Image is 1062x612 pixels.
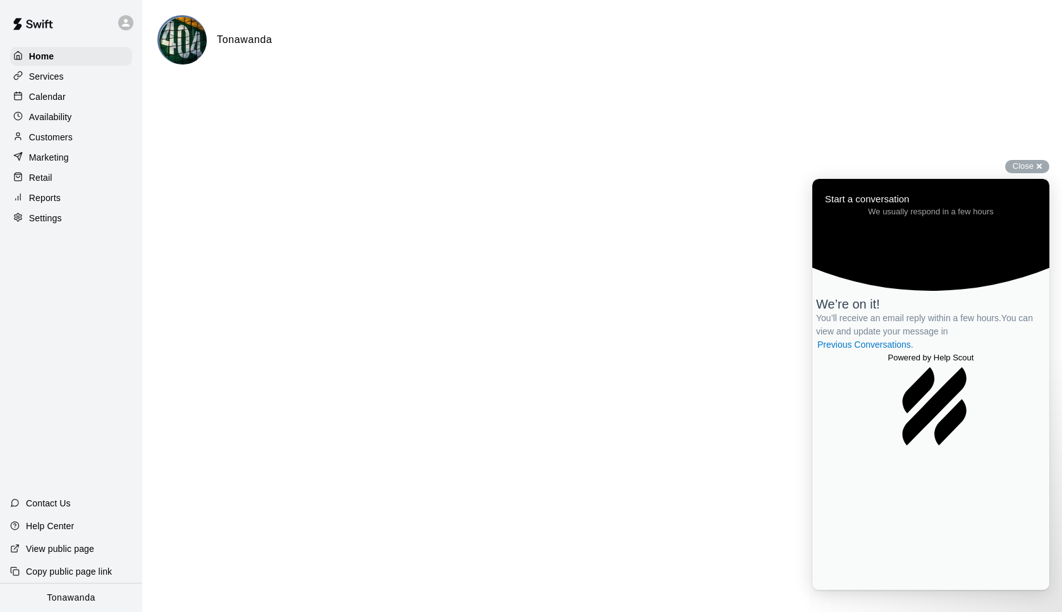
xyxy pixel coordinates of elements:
[10,168,132,187] a: Retail
[29,90,66,103] p: Calendar
[29,171,52,184] p: Retail
[29,131,73,144] p: Customers
[10,188,132,207] a: Reports
[10,128,132,147] a: Customers
[29,192,61,204] p: Reports
[159,17,207,64] img: Tonawanda logo
[26,520,74,532] p: Help Center
[29,70,64,83] p: Services
[10,209,132,228] a: Settings
[26,565,112,578] p: Copy public page link
[1005,160,1049,173] button: Close
[812,179,1049,590] iframe: Help Scout Beacon - Live Chat, Contact Form, and Knowledge Base
[10,148,132,167] a: Marketing
[29,151,69,164] p: Marketing
[1013,161,1034,171] span: Close
[26,542,94,555] p: View public page
[29,212,62,224] p: Settings
[10,47,132,66] a: Home
[29,50,54,63] p: Home
[10,67,132,86] a: Services
[10,107,132,126] a: Availability
[26,497,71,510] p: Contact Us
[217,32,272,48] h6: Tonawanda
[47,591,95,604] p: Tonawanda
[10,87,132,106] a: Calendar
[29,111,72,123] p: Availability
